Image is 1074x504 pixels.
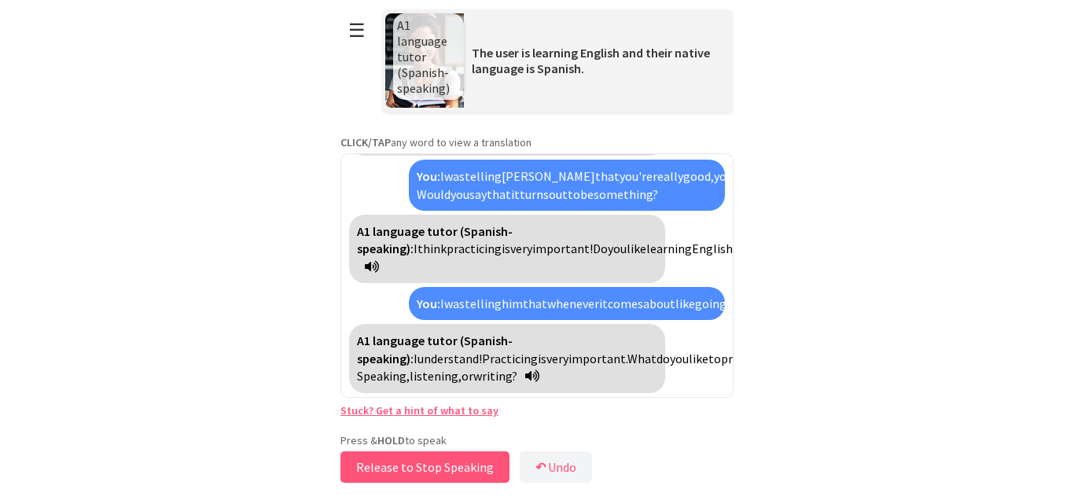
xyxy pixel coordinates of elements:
span: you [451,186,469,202]
span: be [580,186,594,202]
p: Press & to speak [340,433,734,447]
a: Stuck? Get a hint of what to say [340,403,498,418]
span: you're [714,168,747,184]
span: to [568,186,580,202]
div: Click to translate [409,287,725,320]
div: Click to translate [349,324,665,392]
span: about [643,296,675,311]
span: or [462,368,473,384]
span: him [502,296,523,311]
span: Would [417,186,451,202]
span: like [675,296,695,311]
strong: You: [417,168,440,184]
span: is [502,241,510,256]
span: important. [568,351,627,366]
span: that [487,186,511,202]
span: do [657,351,670,366]
span: say [469,186,487,202]
span: good, [683,168,714,184]
button: ☰ [340,10,373,50]
span: telling [465,296,502,311]
span: practice? [721,351,771,366]
span: I [414,241,417,256]
span: it [511,186,520,202]
span: I [414,351,417,366]
span: turns [520,186,549,202]
span: like [689,351,708,366]
strong: CLICK/TAP [340,135,391,149]
b: ↶ [535,459,546,475]
span: it [599,296,608,311]
span: was [444,296,465,311]
span: practicing [447,241,502,256]
span: to [726,296,739,311]
span: The user is learning English and their native language is Spanish. [472,45,710,76]
span: you [608,241,627,256]
img: Scenario Image [385,13,464,108]
span: whenever [547,296,599,311]
span: like [627,241,646,256]
span: very [510,241,532,256]
span: Do [593,241,608,256]
span: was [444,168,465,184]
span: listening, [410,368,462,384]
span: English? [692,241,738,256]
span: I [440,168,444,184]
span: A1 language tutor (Spanish-speaking) [397,17,450,96]
button: ↶Undo [520,451,592,483]
strong: You: [417,296,440,311]
span: I [440,296,444,311]
span: think [417,241,447,256]
span: going [695,296,726,311]
span: that [523,296,547,311]
strong: A1 language tutor (Spanish-speaking): [357,223,513,256]
strong: A1 language tutor (Spanish-speaking): [357,333,513,366]
span: very [546,351,568,366]
span: learning [646,241,692,256]
span: important! [532,241,593,256]
span: Practicing [482,351,538,366]
div: Click to translate [409,160,725,211]
span: something? [594,186,658,202]
span: to [708,351,721,366]
span: really [653,168,683,184]
span: [PERSON_NAME] [502,168,595,184]
strong: HOLD [377,433,405,447]
p: any word to view a translation [340,135,734,149]
span: What [627,351,657,366]
span: that [595,168,620,184]
div: Click to translate [349,215,665,283]
span: understand! [417,351,482,366]
span: you [670,351,689,366]
span: is [538,351,546,366]
button: Release to Stop Speaking [340,451,509,483]
span: you're [620,168,653,184]
span: Speaking, [357,368,410,384]
span: writing? [473,368,517,384]
span: telling [465,168,502,184]
span: comes [608,296,643,311]
span: out [549,186,568,202]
